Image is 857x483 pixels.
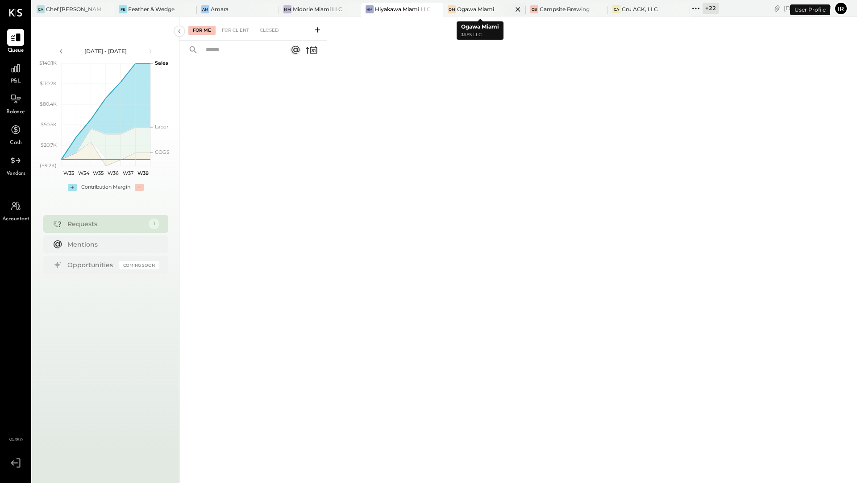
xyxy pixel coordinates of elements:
text: $140.1K [39,60,57,66]
div: Am [201,5,209,13]
text: W38 [137,170,148,176]
div: User Profile [790,4,830,15]
div: Mentions [67,240,155,249]
div: [DATE] - [DATE] [68,47,144,55]
div: Ogawa Miami [457,5,494,13]
div: + [68,184,77,191]
span: P&L [11,78,21,86]
span: Cash [10,139,21,147]
a: P&L [0,60,31,86]
div: Midorie Miami LLC [293,5,342,13]
div: Chef [PERSON_NAME]'s Vineyard Restaurant [46,5,101,13]
div: Opportunities [67,260,115,269]
p: JAFS LLC [461,31,499,39]
span: Accountant [2,215,29,223]
div: [DATE] [784,4,832,12]
div: Requests [67,219,144,228]
text: W33 [63,170,74,176]
div: OM [448,5,456,13]
div: Closed [255,26,283,35]
div: - [135,184,144,191]
text: Sales [155,60,168,66]
div: CB [530,5,538,13]
text: ($9.2K) [40,162,57,169]
div: CA [612,5,620,13]
text: $110.2K [40,80,57,87]
div: CA [37,5,45,13]
b: Ogawa Miami [461,23,499,30]
div: Cru ACK, LLC [622,5,658,13]
div: HM [366,5,374,13]
div: Hiyakawa Miami LLC [375,5,430,13]
span: Queue [8,47,24,55]
div: For Client [217,26,254,35]
div: + 22 [703,3,719,14]
a: Queue [0,29,31,55]
div: Contribution Margin [81,184,130,191]
text: W37 [123,170,133,176]
div: Campsite Brewing [540,5,590,13]
a: Balance [0,91,31,116]
span: Vendors [6,170,25,178]
text: W35 [93,170,104,176]
div: For Me [188,26,216,35]
a: Accountant [0,198,31,223]
text: $20.7K [41,142,57,148]
button: Ir [834,1,848,16]
text: Labor [155,124,168,130]
div: MM [283,5,291,13]
text: COGS [155,149,170,155]
div: F& [119,5,127,13]
span: Balance [6,108,25,116]
text: W34 [78,170,89,176]
div: Amara [211,5,229,13]
div: 1 [149,219,159,229]
a: Vendors [0,152,31,178]
div: copy link [773,4,782,13]
text: $50.5K [41,121,57,128]
text: W36 [108,170,119,176]
div: Feather & Wedge [128,5,175,13]
a: Cash [0,121,31,147]
text: $80.4K [40,101,57,107]
div: Coming Soon [119,261,159,269]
